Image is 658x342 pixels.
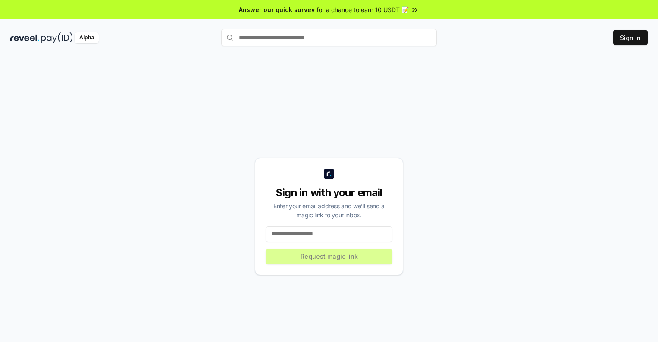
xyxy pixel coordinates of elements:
[613,30,648,45] button: Sign In
[10,32,39,43] img: reveel_dark
[324,169,334,179] img: logo_small
[239,5,315,14] span: Answer our quick survey
[41,32,73,43] img: pay_id
[316,5,409,14] span: for a chance to earn 10 USDT 📝
[266,186,392,200] div: Sign in with your email
[75,32,99,43] div: Alpha
[266,201,392,220] div: Enter your email address and we’ll send a magic link to your inbox.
